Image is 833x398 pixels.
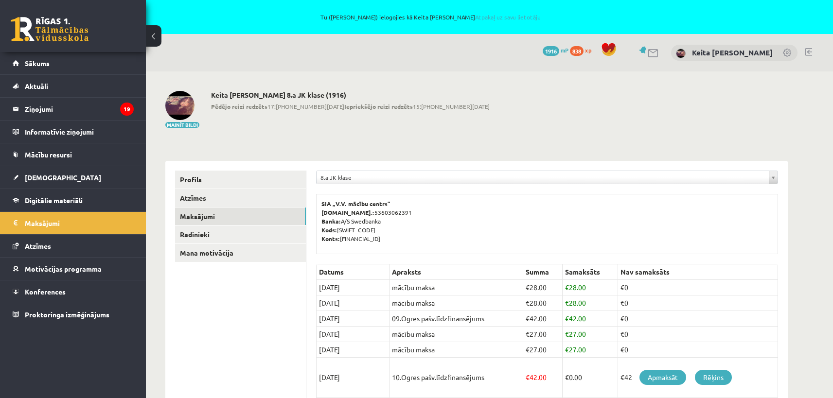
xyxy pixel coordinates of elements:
th: Samaksāts [563,264,618,280]
span: Digitālie materiāli [25,196,83,205]
th: Summa [523,264,563,280]
legend: Ziņojumi [25,98,134,120]
a: Keita [PERSON_NAME] [692,48,773,57]
span: € [565,345,569,354]
th: Apraksts [390,264,523,280]
td: 0.00 [563,358,618,398]
td: €0 [618,311,778,327]
span: € [565,298,569,307]
span: Atzīmes [25,242,51,250]
td: 28.00 [563,295,618,311]
b: Kods: [321,226,337,234]
b: Banka: [321,217,341,225]
th: Datums [317,264,390,280]
a: [DEMOGRAPHIC_DATA] [13,166,134,189]
span: xp [585,46,591,54]
td: €0 [618,280,778,295]
span: € [526,345,530,354]
span: Konferences [25,287,66,296]
a: Digitālie materiāli [13,189,134,211]
i: 19 [120,103,134,116]
td: €0 [618,342,778,358]
span: Proktoringa izmēģinājums [25,310,109,319]
span: € [565,283,569,292]
img: Keita Nikola Bērziņa [676,49,686,58]
td: 28.00 [523,295,563,311]
p: 53603062391 A/S Swedbanka [SWIFT_CODE] [FINANCIAL_ID] [321,199,773,243]
span: Aktuāli [25,82,48,90]
a: 1916 mP [543,46,568,54]
span: 8.a JK klase [320,171,765,184]
a: Konferences [13,280,134,303]
a: Maksājumi [13,212,134,234]
td: 27.00 [523,342,563,358]
a: Motivācijas programma [13,258,134,280]
span: € [526,329,530,338]
b: [DOMAIN_NAME].: [321,208,374,216]
td: mācību maksa [390,327,523,342]
td: 28.00 [563,280,618,295]
td: mācību maksa [390,342,523,358]
span: € [565,373,569,381]
a: Mana motivācija [175,244,306,262]
td: 10.Ogres pašv.līdzfinansējums [390,358,523,398]
a: Radinieki [175,225,306,243]
a: Rēķins [695,370,732,385]
td: 42.00 [523,311,563,327]
td: 27.00 [523,327,563,342]
td: [DATE] [317,280,390,295]
td: 42.00 [563,311,618,327]
span: 838 [570,46,584,56]
a: Proktoringa izmēģinājums [13,303,134,326]
td: 27.00 [563,342,618,358]
span: € [526,283,530,292]
span: € [565,314,569,323]
span: Motivācijas programma [25,264,102,273]
a: 8.a JK klase [317,171,778,184]
a: Sākums [13,52,134,74]
td: 42.00 [523,358,563,398]
span: mP [561,46,568,54]
span: € [526,373,530,381]
td: mācību maksa [390,295,523,311]
b: Pēdējo reizi redzēts [211,103,267,110]
td: [DATE] [317,311,390,327]
a: Aktuāli [13,75,134,97]
a: Maksājumi [175,208,306,225]
td: 09.Ogres pašv.līdzfinansējums [390,311,523,327]
b: Konts: [321,235,340,242]
b: Iepriekšējo reizi redzēts [344,103,413,110]
legend: Maksājumi [25,212,134,234]
td: €0 [618,295,778,311]
span: Sākums [25,59,50,68]
a: Atzīmes [13,235,134,257]
h2: Keita [PERSON_NAME] 8.a JK klase (1916) [211,91,490,99]
td: [DATE] [317,327,390,342]
a: 838 xp [570,46,596,54]
span: 17:[PHONE_NUMBER][DATE] 15:[PHONE_NUMBER][DATE] [211,102,490,111]
th: Nav samaksāts [618,264,778,280]
span: € [526,314,530,323]
a: Ziņojumi19 [13,98,134,120]
a: Profils [175,171,306,189]
td: [DATE] [317,342,390,358]
td: 28.00 [523,280,563,295]
a: Atpakaļ uz savu lietotāju [475,13,541,21]
a: Atzīmes [175,189,306,207]
td: €0 [618,327,778,342]
b: SIA „V.V. mācību centrs” [321,200,391,208]
legend: Informatīvie ziņojumi [25,121,134,143]
span: 1916 [543,46,559,56]
button: Mainīt bildi [165,122,199,128]
td: 27.00 [563,327,618,342]
a: Rīgas 1. Tālmācības vidusskola [11,17,89,41]
span: Mācību resursi [25,150,72,159]
img: Keita Nikola Bērziņa [165,91,195,120]
a: Mācību resursi [13,143,134,166]
td: [DATE] [317,295,390,311]
a: Informatīvie ziņojumi [13,121,134,143]
span: € [526,298,530,307]
span: € [565,329,569,338]
td: mācību maksa [390,280,523,295]
a: Apmaksāt [639,370,686,385]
